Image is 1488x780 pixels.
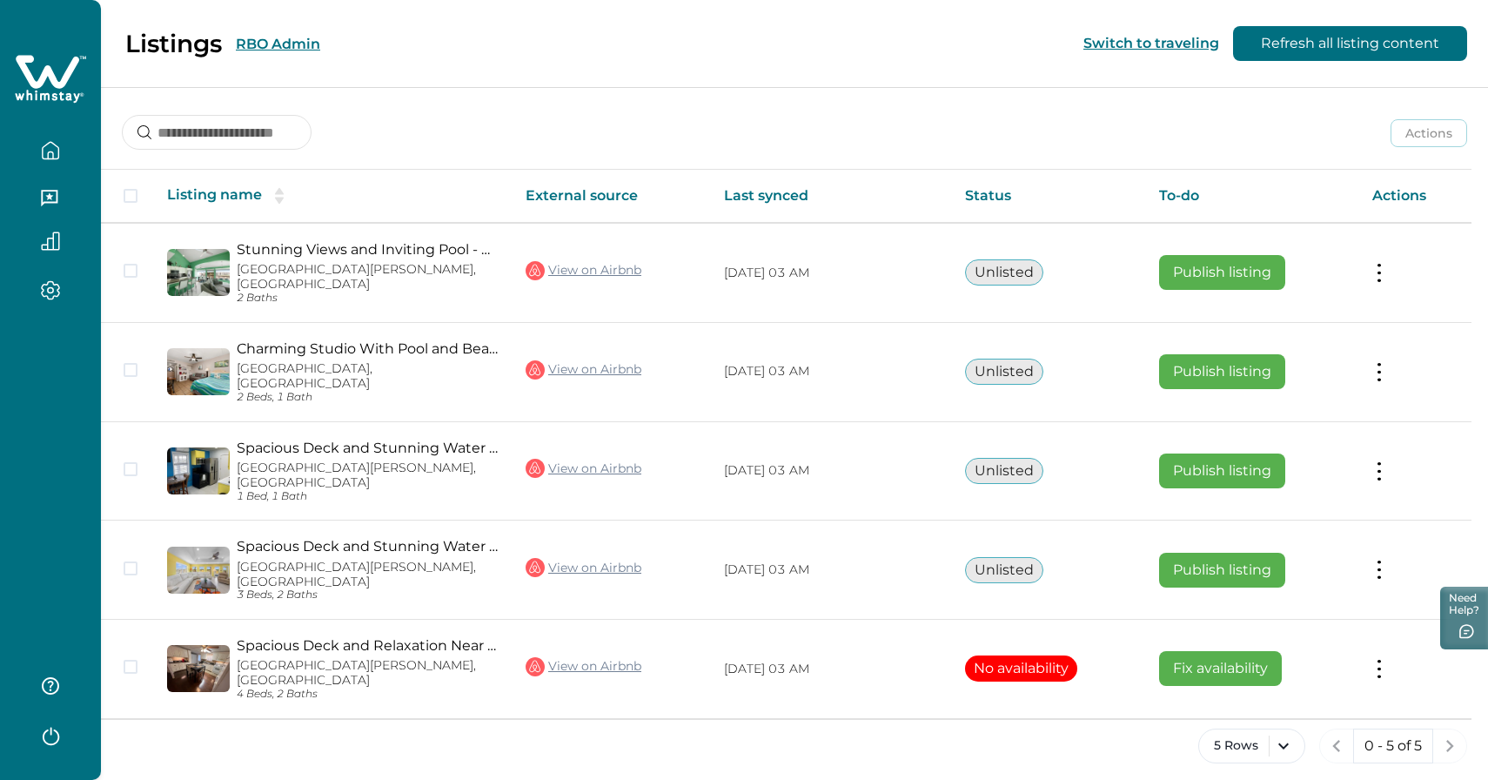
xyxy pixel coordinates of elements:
th: Status [951,170,1145,223]
button: Refresh all listing content [1233,26,1467,61]
button: Unlisted [965,458,1043,484]
p: [DATE] 03 AM [724,363,937,380]
p: [GEOGRAPHIC_DATA][PERSON_NAME], [GEOGRAPHIC_DATA] [237,560,498,589]
p: [DATE] 03 AM [724,661,937,678]
button: sorting [262,187,297,205]
button: Publish listing [1159,354,1285,389]
button: Publish listing [1159,255,1285,290]
p: 0 - 5 of 5 [1364,737,1422,755]
img: propertyImage_Spacious Deck and Stunning Water Views - Tranquil Waterfront Haven [167,547,230,594]
button: Actions [1391,119,1467,147]
img: propertyImage_Charming Studio With Pool and Beach View - Inviting Coastal Escape [167,348,230,395]
button: Unlisted [965,359,1043,385]
a: View on Airbnb [526,656,641,678]
button: Fix availability [1159,651,1282,686]
a: View on Airbnb [526,457,641,480]
p: [DATE] 03 AM [724,462,937,480]
button: Unlisted [965,259,1043,286]
p: Listings [125,29,222,58]
button: previous page [1319,729,1354,763]
a: Spacious Deck and Relaxation Near the Beach - Inviting Oasis [237,637,498,654]
p: 2 Beds, 1 Bath [237,391,498,404]
button: 0 - 5 of 5 [1353,729,1433,763]
th: External source [512,170,710,223]
th: Actions [1358,170,1471,223]
th: To-do [1145,170,1358,223]
p: 3 Beds, 2 Baths [237,588,498,602]
p: [GEOGRAPHIC_DATA], [GEOGRAPHIC_DATA] [237,361,498,391]
p: 1 Bed, 1 Bath [237,490,498,503]
p: 2 Baths [237,292,498,305]
img: propertyImage_Spacious Deck and Relaxation Near the Beach - Inviting Oasis [167,645,230,692]
p: [GEOGRAPHIC_DATA][PERSON_NAME], [GEOGRAPHIC_DATA] [237,262,498,292]
a: View on Airbnb [526,259,641,282]
a: Spacious Deck and Stunning Water Views - Charming Retreat [237,440,498,456]
p: [GEOGRAPHIC_DATA][PERSON_NAME], [GEOGRAPHIC_DATA] [237,461,498,490]
a: Spacious Deck and Stunning Water Views - Tranquil Waterfront Haven [237,538,498,555]
img: propertyImage_Stunning Views and Inviting Pool - Charming Waterfront Retreat [167,249,230,296]
th: Last synced [710,170,951,223]
button: Unlisted [965,557,1043,583]
p: [DATE] 03 AM [724,265,937,282]
a: View on Airbnb [526,556,641,579]
img: propertyImage_Spacious Deck and Stunning Water Views - Charming Retreat [167,447,230,494]
th: Listing name [153,170,512,223]
button: Switch to traveling [1083,35,1219,51]
button: No availability [965,656,1077,682]
p: 4 Beds, 2 Baths [237,688,498,701]
a: View on Airbnb [526,359,641,381]
a: Charming Studio With Pool and Beach View - Inviting Coastal Escape [237,340,498,357]
p: [GEOGRAPHIC_DATA][PERSON_NAME], [GEOGRAPHIC_DATA] [237,658,498,688]
button: Publish listing [1159,454,1285,488]
button: next page [1432,729,1467,763]
a: Stunning Views and Inviting Pool - Charming Waterfront Retreat [237,241,498,258]
button: Publish listing [1159,553,1285,588]
button: RBO Admin [236,36,320,52]
button: 5 Rows [1198,729,1305,763]
p: [DATE] 03 AM [724,561,937,579]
